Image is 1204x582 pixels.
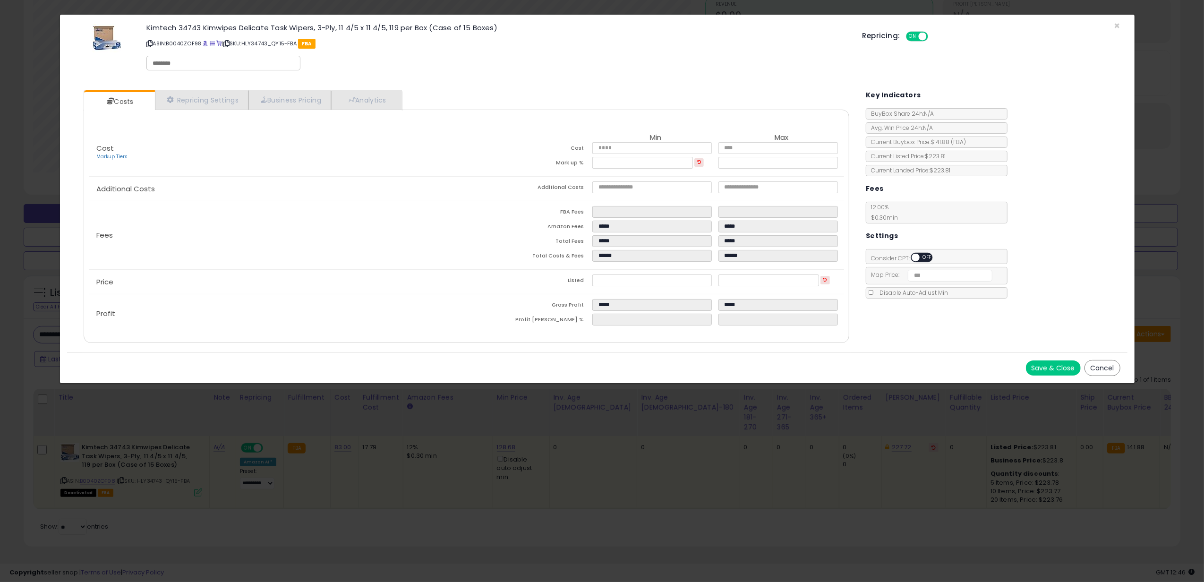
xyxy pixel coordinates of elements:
[89,185,466,193] p: Additional Costs
[467,250,592,265] td: Total Costs & Fees
[467,221,592,235] td: Amazon Fees
[1084,360,1120,376] button: Cancel
[718,134,844,142] th: Max
[1114,19,1120,33] span: ×
[467,235,592,250] td: Total Fees
[331,90,401,110] a: Analytics
[1026,360,1081,376] button: Save & Close
[203,40,208,47] a: BuyBox page
[866,110,934,118] span: BuyBox Share 24h: N/A
[89,145,466,161] p: Cost
[862,32,900,40] h5: Repricing:
[951,138,966,146] span: ( FBA )
[467,142,592,157] td: Cost
[155,90,248,110] a: Repricing Settings
[866,183,884,195] h5: Fees
[467,274,592,289] td: Listed
[866,138,966,146] span: Current Buybox Price:
[866,166,950,174] span: Current Landed Price: $223.81
[89,310,466,317] p: Profit
[866,152,946,160] span: Current Listed Price: $223.81
[931,138,966,146] span: $141.88
[866,203,898,222] span: 12.00 %
[216,40,222,47] a: Your listing only
[467,181,592,196] td: Additional Costs
[146,36,848,51] p: ASIN: B0040ZOF98 | SKU: HLY34743_QY15-FBA
[89,278,466,286] p: Price
[866,254,945,262] span: Consider CPT:
[866,124,933,132] span: Avg. Win Price 24h: N/A
[96,153,128,160] a: Markup Tiers
[93,24,121,52] img: 41uFvzXg6wL._SL60_.jpg
[146,24,848,31] h3: Kimtech 34743 Kimwipes Delicate Task Wipers, 3-Ply, 11 4/5 x 11 4/5, 119 per Box (Case of 15 Boxes)
[926,33,941,41] span: OFF
[467,157,592,171] td: Mark up %
[866,271,992,279] span: Map Price:
[592,134,718,142] th: Min
[907,33,919,41] span: ON
[467,299,592,314] td: Gross Profit
[866,214,898,222] span: $0.30 min
[248,90,331,110] a: Business Pricing
[467,314,592,328] td: Profit [PERSON_NAME] %
[866,89,921,101] h5: Key Indicators
[298,39,316,49] span: FBA
[210,40,215,47] a: All offer listings
[84,92,154,111] a: Costs
[866,230,898,242] h5: Settings
[89,231,466,239] p: Fees
[467,206,592,221] td: FBA Fees
[920,254,935,262] span: OFF
[875,289,948,297] span: Disable Auto-Adjust Min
